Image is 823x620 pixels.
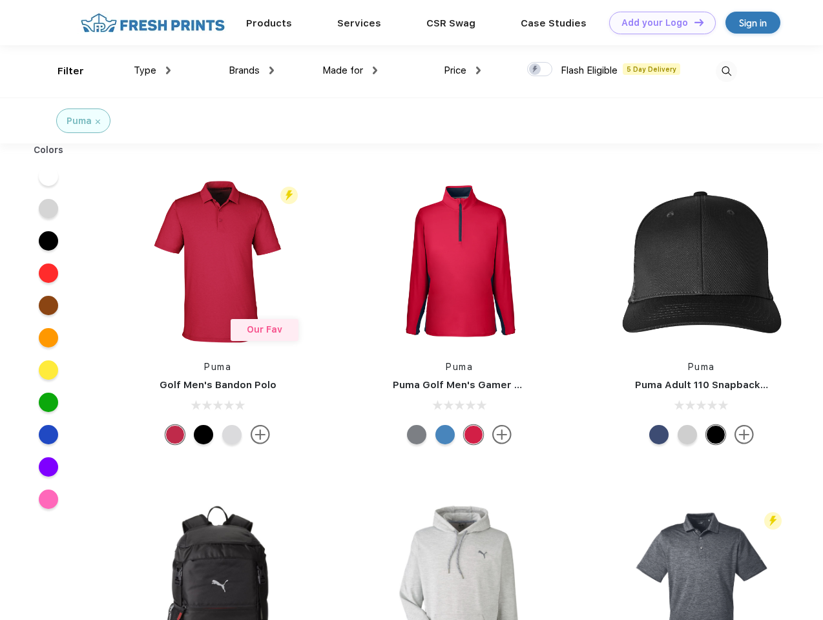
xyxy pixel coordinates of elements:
img: more.svg [492,425,512,444]
span: Price [444,65,466,76]
div: Add your Logo [621,17,688,28]
img: dropdown.png [269,67,274,74]
img: DT [694,19,703,26]
img: func=resize&h=266 [132,176,304,347]
div: Bright Cobalt [435,425,455,444]
a: Puma [688,362,715,372]
span: Flash Eligible [561,65,618,76]
img: func=resize&h=266 [373,176,545,347]
img: more.svg [734,425,754,444]
img: dropdown.png [373,67,377,74]
span: Type [134,65,156,76]
div: Filter [57,64,84,79]
div: Sign in [739,15,767,30]
img: fo%20logo%202.webp [77,12,229,34]
div: Colors [24,143,74,157]
a: Services [337,17,381,29]
div: Ski Patrol [464,425,483,444]
img: filter_cancel.svg [96,119,100,124]
div: Quiet Shade [407,425,426,444]
span: Brands [229,65,260,76]
div: High Rise [222,425,242,444]
a: Products [246,17,292,29]
div: Puma Black [194,425,213,444]
span: 5 Day Delivery [623,63,680,75]
img: desktop_search.svg [716,61,737,82]
img: flash_active_toggle.svg [764,512,782,530]
img: func=resize&h=266 [616,176,787,347]
a: Puma Golf Men's Gamer Golf Quarter-Zip [393,379,597,391]
a: Puma [204,362,231,372]
div: Pma Blk Pma Blk [706,425,725,444]
span: Made for [322,65,363,76]
div: Peacoat Qut Shd [649,425,669,444]
a: CSR Swag [426,17,475,29]
div: Quarry Brt Whit [678,425,697,444]
img: dropdown.png [166,67,171,74]
div: Ski Patrol [165,425,185,444]
span: Our Fav [247,324,282,335]
a: Golf Men's Bandon Polo [160,379,276,391]
div: Puma [67,114,92,128]
img: more.svg [251,425,270,444]
a: Sign in [725,12,780,34]
img: flash_active_toggle.svg [280,187,298,204]
img: dropdown.png [476,67,481,74]
a: Puma [446,362,473,372]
